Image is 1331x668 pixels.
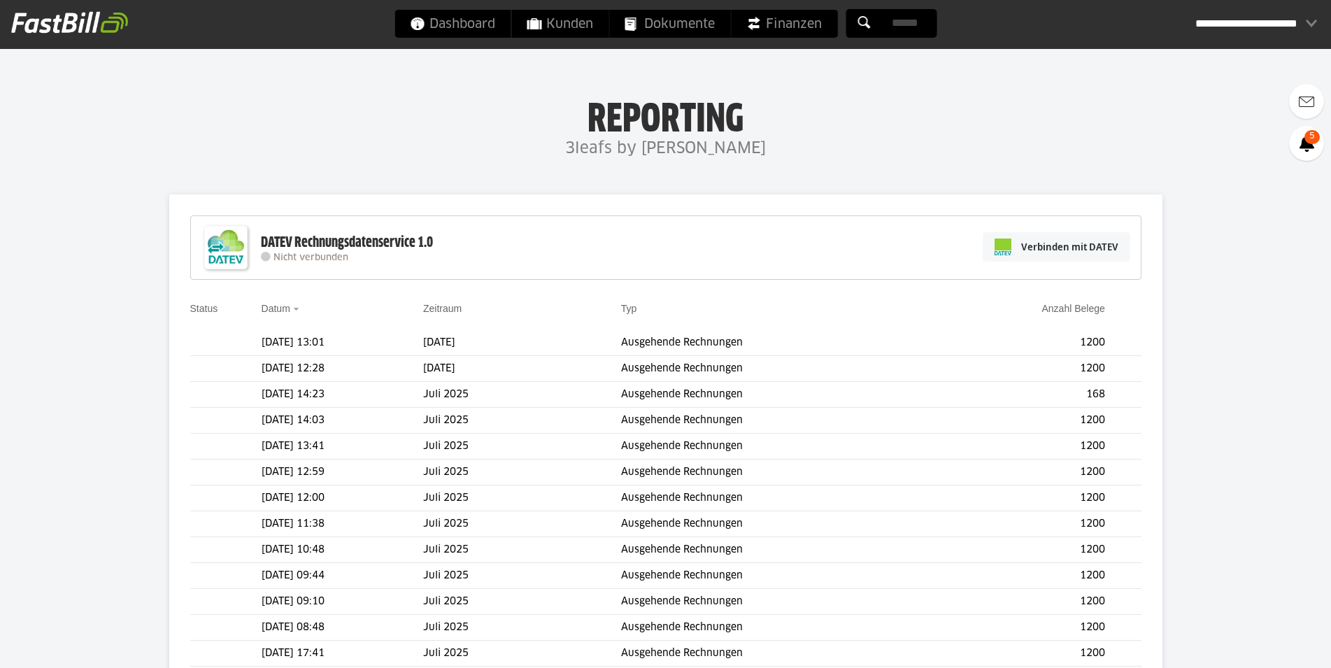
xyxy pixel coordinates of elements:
[934,356,1111,382] td: 1200
[423,485,621,511] td: Juli 2025
[609,10,730,38] a: Dokumente
[621,330,934,356] td: Ausgehende Rechnungen
[934,615,1111,641] td: 1200
[934,485,1111,511] td: 1200
[621,641,934,667] td: Ausgehende Rechnungen
[198,220,254,276] img: DATEV-Datenservice Logo
[261,234,433,252] div: DATEV Rechnungsdatenservice 1.0
[934,537,1111,563] td: 1200
[934,460,1111,485] td: 1200
[293,308,302,311] img: sort_desc.gif
[423,330,621,356] td: [DATE]
[934,641,1111,667] td: 1200
[621,434,934,460] td: Ausgehende Rechnungen
[621,537,934,563] td: Ausgehende Rechnungen
[621,485,934,511] td: Ausgehende Rechnungen
[423,511,621,537] td: Juli 2025
[621,615,934,641] td: Ausgehende Rechnungen
[621,511,934,537] td: Ausgehende Rechnungen
[621,460,934,485] td: Ausgehende Rechnungen
[423,356,621,382] td: [DATE]
[140,99,1191,135] h1: Reporting
[423,460,621,485] td: Juli 2025
[1021,240,1118,254] span: Verbinden mit DATEV
[746,10,822,38] span: Finanzen
[995,239,1011,255] img: pi-datev-logo-farbig-24.svg
[423,537,621,563] td: Juli 2025
[394,10,511,38] a: Dashboard
[262,382,423,408] td: [DATE] 14:23
[423,641,621,667] td: Juli 2025
[262,356,423,382] td: [DATE] 12:28
[621,563,934,589] td: Ausgehende Rechnungen
[511,10,608,38] a: Kunden
[262,485,423,511] td: [DATE] 12:00
[262,460,423,485] td: [DATE] 12:59
[410,10,495,38] span: Dashboard
[1304,130,1320,144] span: 5
[934,563,1111,589] td: 1200
[423,563,621,589] td: Juli 2025
[262,408,423,434] td: [DATE] 14:03
[262,303,290,314] a: Datum
[273,253,348,262] span: Nicht verbunden
[625,10,715,38] span: Dokumente
[423,615,621,641] td: Juli 2025
[1041,303,1104,314] a: Anzahl Belege
[423,434,621,460] td: Juli 2025
[934,330,1111,356] td: 1200
[983,232,1130,262] a: Verbinden mit DATEV
[934,434,1111,460] td: 1200
[621,382,934,408] td: Ausgehende Rechnungen
[527,10,593,38] span: Kunden
[621,589,934,615] td: Ausgehende Rechnungen
[262,641,423,667] td: [DATE] 17:41
[934,382,1111,408] td: 168
[423,408,621,434] td: Juli 2025
[621,356,934,382] td: Ausgehende Rechnungen
[262,330,423,356] td: [DATE] 13:01
[262,563,423,589] td: [DATE] 09:44
[262,589,423,615] td: [DATE] 09:10
[11,11,128,34] img: fastbill_logo_white.png
[934,408,1111,434] td: 1200
[423,382,621,408] td: Juli 2025
[934,589,1111,615] td: 1200
[934,511,1111,537] td: 1200
[1289,126,1324,161] a: 5
[262,615,423,641] td: [DATE] 08:48
[731,10,837,38] a: Finanzen
[423,303,462,314] a: Zeitraum
[262,537,423,563] td: [DATE] 10:48
[262,511,423,537] td: [DATE] 11:38
[621,303,637,314] a: Typ
[621,408,934,434] td: Ausgehende Rechnungen
[190,303,218,314] a: Status
[262,434,423,460] td: [DATE] 13:41
[423,589,621,615] td: Juli 2025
